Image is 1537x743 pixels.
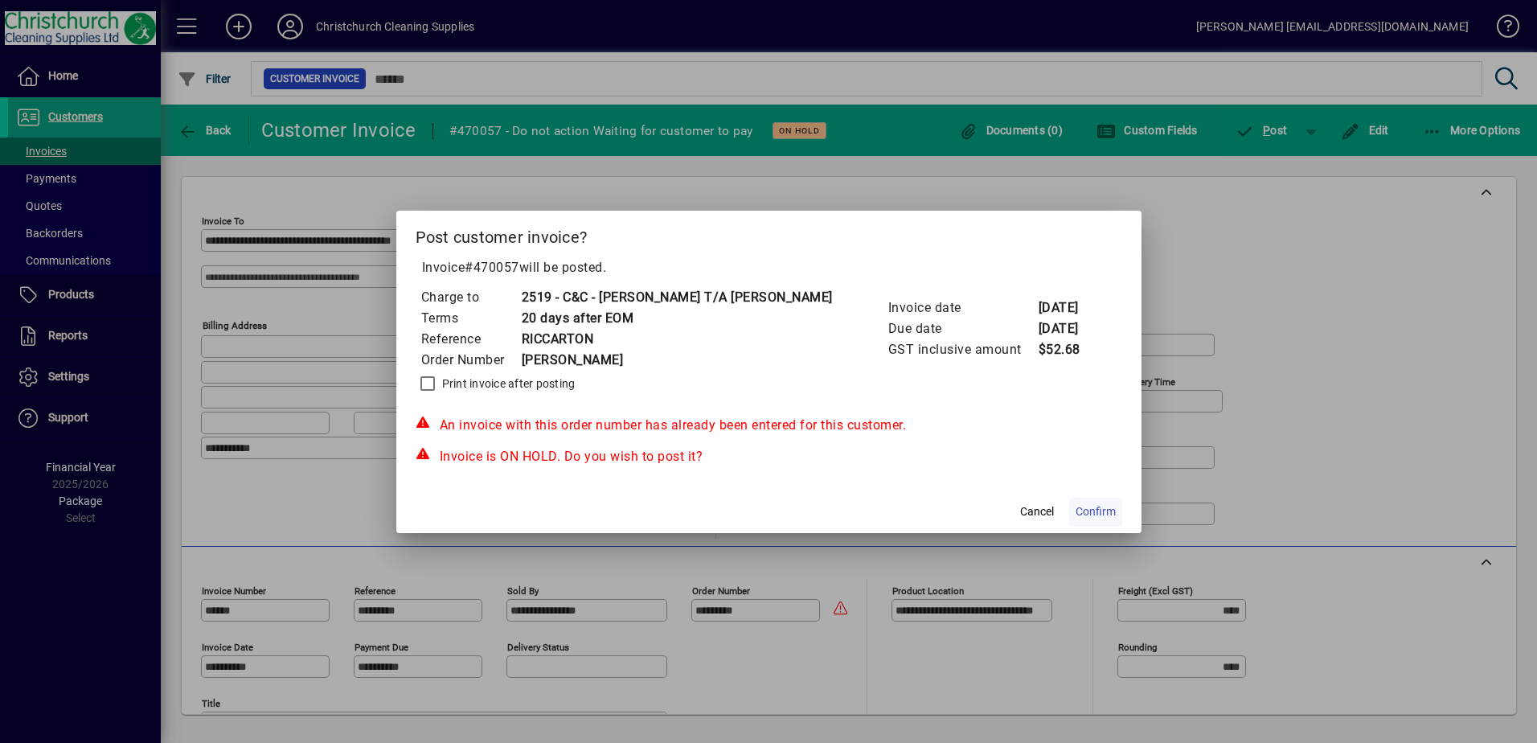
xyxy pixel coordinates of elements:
td: 20 days after EOM [521,308,833,329]
div: An invoice with this order number has already been entered for this customer. [416,416,1122,435]
h2: Post customer invoice? [396,211,1141,257]
td: [PERSON_NAME] [521,350,833,371]
td: Terms [420,308,521,329]
button: Confirm [1069,498,1122,527]
span: Cancel [1020,503,1054,520]
span: #470057 [465,260,519,275]
button: Cancel [1011,498,1063,527]
td: GST inclusive amount [887,339,1038,360]
td: Reference [420,329,521,350]
div: Invoice is ON HOLD. Do you wish to post it? [416,447,1122,466]
td: RICCARTON [521,329,833,350]
td: Charge to [420,287,521,308]
td: [DATE] [1038,298,1102,318]
td: [DATE] [1038,318,1102,339]
td: Invoice date [887,298,1038,318]
td: $52.68 [1038,339,1102,360]
td: 2519 - C&C - [PERSON_NAME] T/A [PERSON_NAME] [521,287,833,308]
td: Due date [887,318,1038,339]
span: Confirm [1076,503,1116,520]
label: Print invoice after posting [439,376,576,392]
td: Order Number [420,350,521,371]
p: Invoice will be posted . [416,258,1122,277]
